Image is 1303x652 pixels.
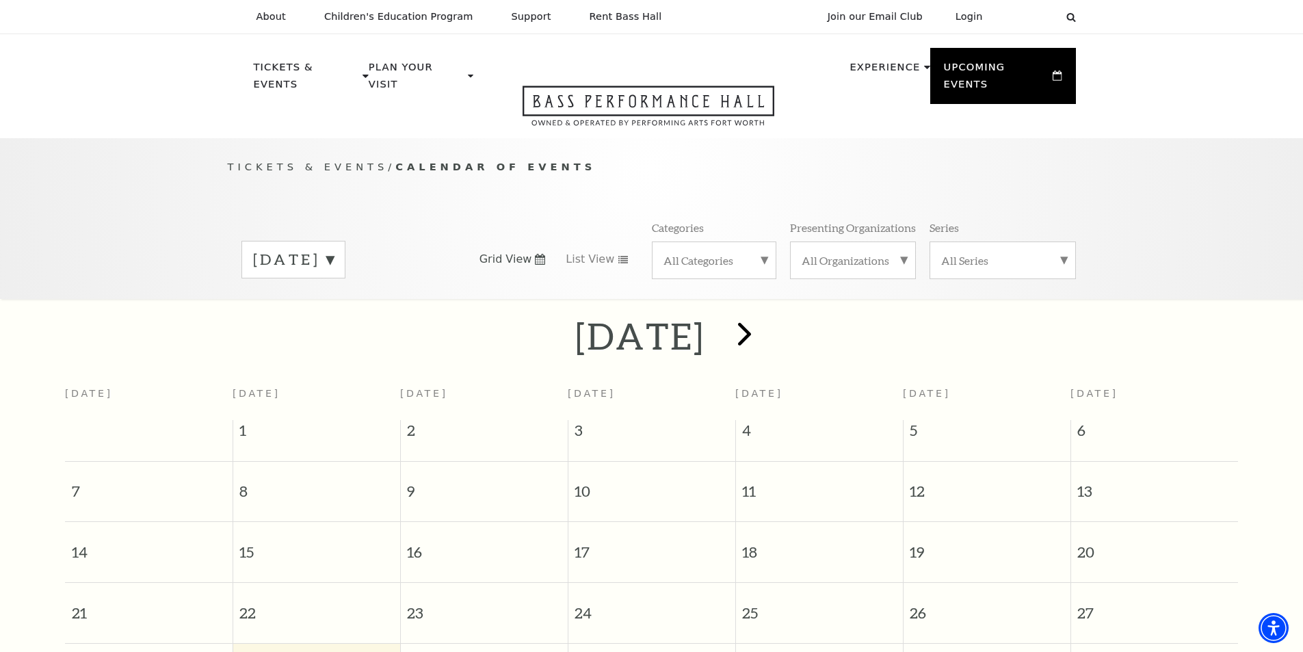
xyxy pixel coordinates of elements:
[401,420,568,447] span: 2
[930,220,959,235] p: Series
[590,11,662,23] p: Rent Bass Hall
[65,583,233,630] span: 21
[568,388,616,399] span: [DATE]
[228,159,1076,176] p: /
[736,462,903,509] span: 11
[233,388,280,399] span: [DATE]
[718,312,767,361] button: next
[233,420,400,447] span: 1
[802,253,904,268] label: All Organizations
[903,388,951,399] span: [DATE]
[736,583,903,630] span: 25
[904,583,1070,630] span: 26
[736,420,903,447] span: 4
[233,462,400,509] span: 8
[904,522,1070,569] span: 19
[1071,420,1239,447] span: 6
[850,59,920,83] p: Experience
[663,253,765,268] label: All Categories
[1259,613,1289,643] div: Accessibility Menu
[401,462,568,509] span: 9
[253,249,334,270] label: [DATE]
[1070,388,1118,399] span: [DATE]
[566,252,614,267] span: List View
[568,522,735,569] span: 17
[400,388,448,399] span: [DATE]
[254,59,360,101] p: Tickets & Events
[1071,583,1239,630] span: 27
[904,462,1070,509] span: 12
[233,522,400,569] span: 15
[904,420,1070,447] span: 5
[575,314,705,358] h2: [DATE]
[324,11,473,23] p: Children's Education Program
[512,11,551,23] p: Support
[568,583,735,630] span: 24
[233,583,400,630] span: 22
[401,522,568,569] span: 16
[256,11,286,23] p: About
[1071,522,1239,569] span: 20
[652,220,704,235] p: Categories
[735,388,783,399] span: [DATE]
[395,161,596,172] span: Calendar of Events
[1005,10,1053,23] select: Select:
[401,583,568,630] span: 23
[369,59,464,101] p: Plan Your Visit
[736,522,903,569] span: 18
[568,462,735,509] span: 10
[790,220,916,235] p: Presenting Organizations
[941,253,1064,268] label: All Series
[65,522,233,569] span: 14
[65,380,233,420] th: [DATE]
[473,86,824,138] a: Open this option
[1071,462,1239,509] span: 13
[568,420,735,447] span: 3
[65,462,233,509] span: 7
[228,161,389,172] span: Tickets & Events
[944,59,1050,101] p: Upcoming Events
[479,252,532,267] span: Grid View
